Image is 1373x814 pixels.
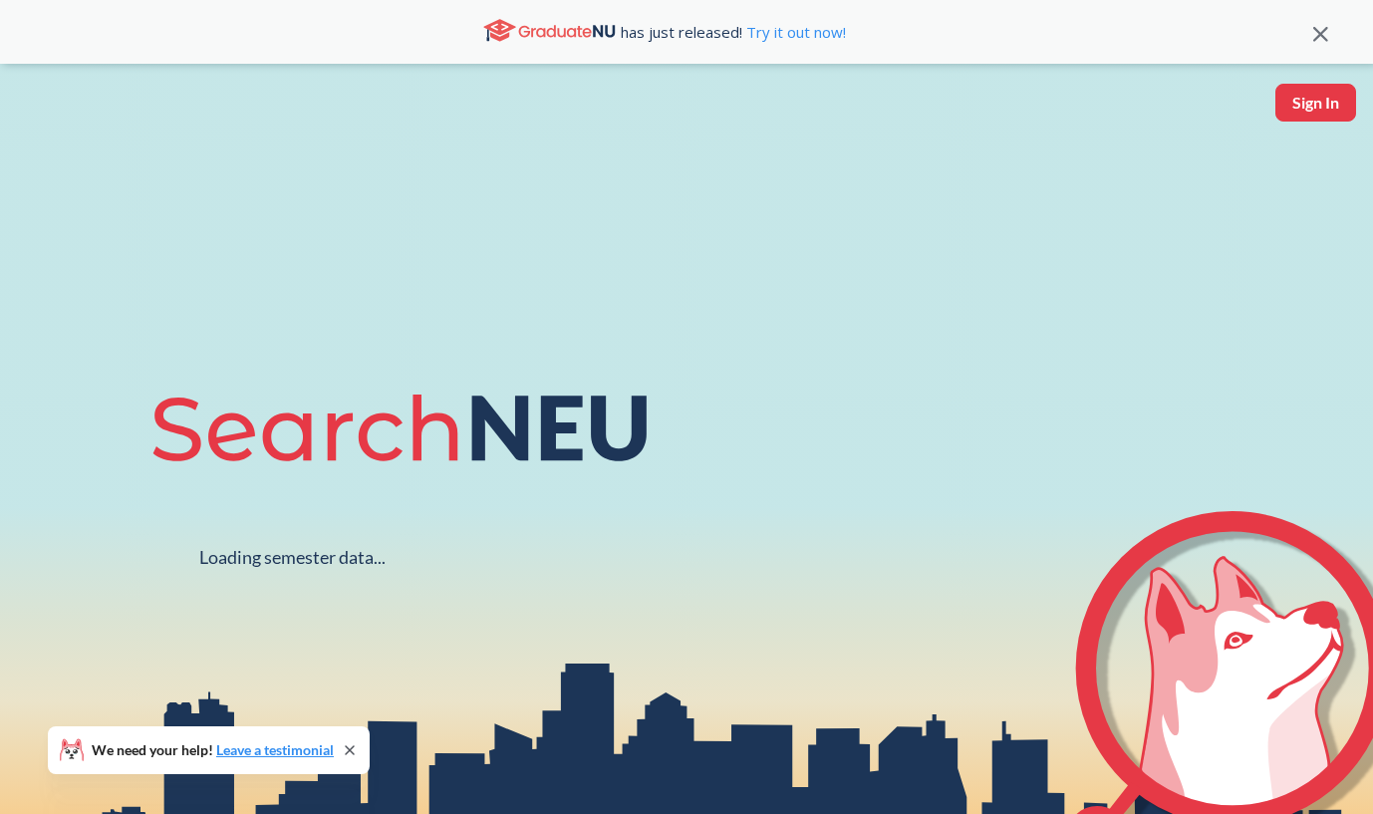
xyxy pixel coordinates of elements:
[742,22,846,42] a: Try it out now!
[1275,84,1356,122] button: Sign In
[92,743,334,757] span: We need your help!
[20,84,67,144] img: sandbox logo
[216,741,334,758] a: Leave a testimonial
[20,84,67,150] a: sandbox logo
[621,21,846,43] span: has just released!
[199,546,386,569] div: Loading semester data...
